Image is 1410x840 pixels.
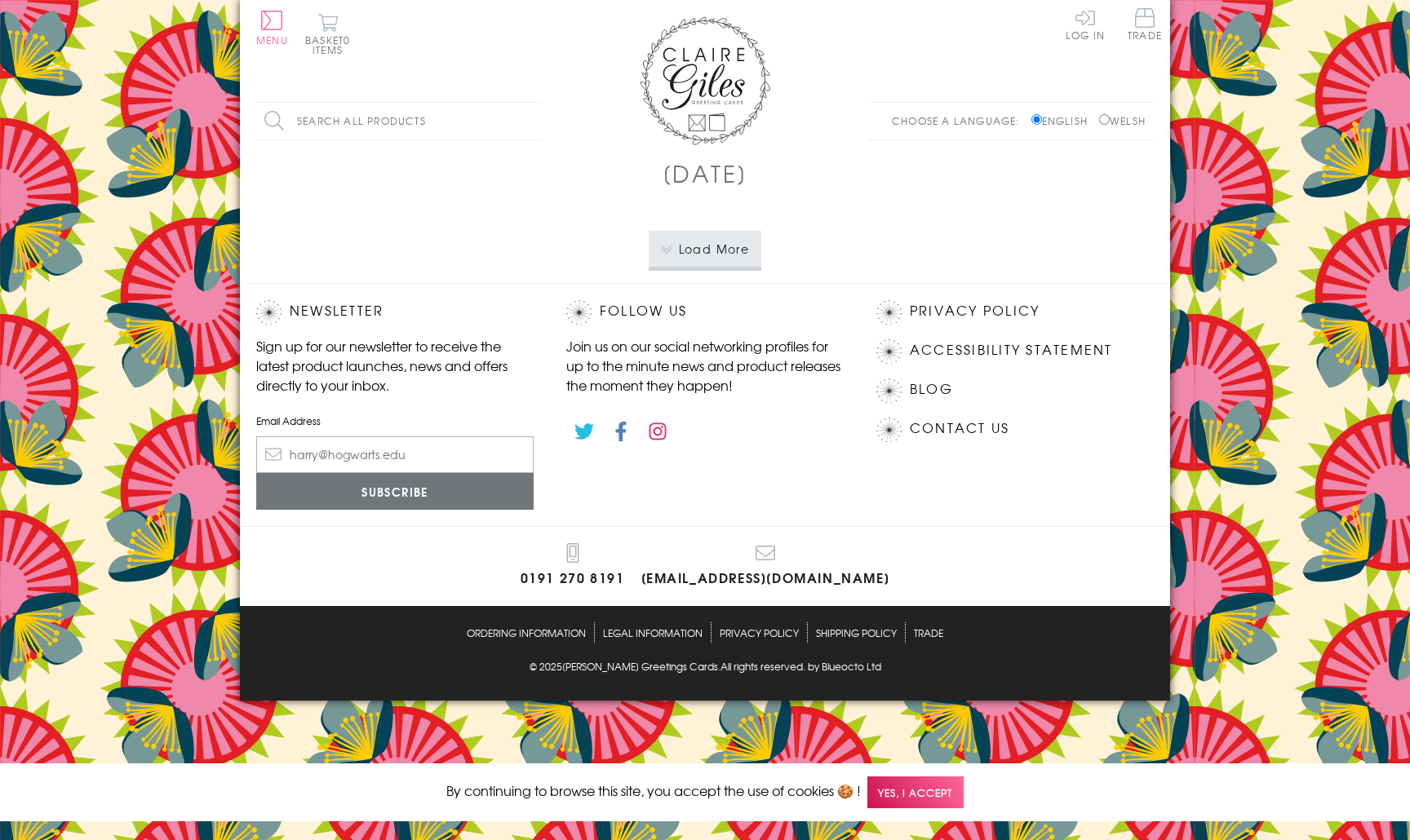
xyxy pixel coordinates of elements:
[467,622,586,643] a: Ordering Information
[256,33,288,47] span: Menu
[816,622,897,643] a: Shipping Policy
[566,300,844,325] h2: Follow Us
[721,659,805,674] span: All rights reserved.
[663,157,748,190] h1: [DATE]
[521,543,625,590] a: 0191 270 8191
[1128,8,1162,43] a: Trade
[1031,114,1042,125] input: English
[256,336,534,395] p: Sign up for our newsletter to receive the latest product launches, news and offers directly to yo...
[910,339,1113,361] a: Accessibility Statement
[1099,114,1110,125] input: Welsh
[1031,113,1096,128] label: English
[867,776,964,808] span: Yes, I accept
[256,659,1154,674] p: © 2025 .
[603,622,703,643] a: Legal Information
[649,231,762,267] button: Load More
[256,103,542,139] input: Search all products
[562,659,718,676] a: [PERSON_NAME] Greetings Cards
[1099,113,1146,128] label: Welsh
[720,622,799,643] a: Privacy Policy
[641,543,890,590] a: [EMAIL_ADDRESS][DOMAIN_NAME]
[914,622,943,643] a: Trade
[910,418,1009,440] a: Contact Us
[640,16,770,145] img: Claire Giles Greetings Cards
[566,336,844,395] p: Join us on our social networking profiles for up to the minute news and product releases the mome...
[256,436,534,473] input: harry@hogwarts.edu
[256,413,534,428] label: Email Address
[892,113,1028,128] p: Choose a language:
[910,300,1040,322] a: Privacy Policy
[305,13,350,55] button: Basket0 items
[1066,8,1105,40] a: Log In
[256,300,534,325] h2: Newsletter
[808,659,881,676] a: by Blueocto Ltd
[313,33,350,57] span: 0 items
[910,378,953,400] a: Blog
[1128,8,1162,40] span: Trade
[256,11,288,45] button: Menu
[256,473,534,510] input: Subscribe
[525,103,542,139] input: Search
